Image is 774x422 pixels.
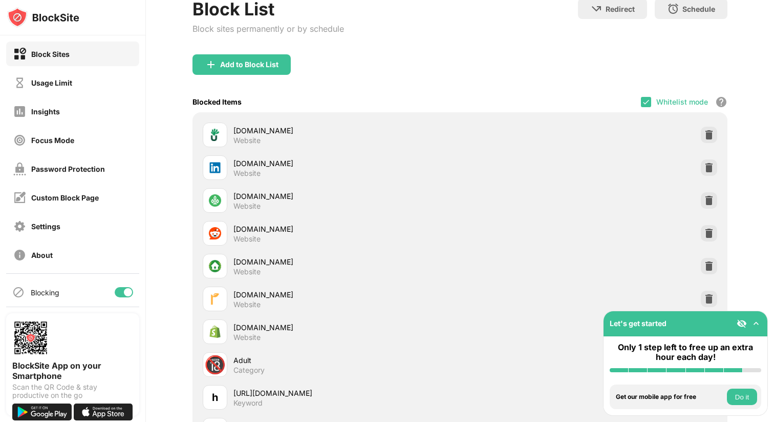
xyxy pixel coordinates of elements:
div: Usage Limit [31,78,72,87]
img: favicons [209,129,221,141]
div: [DOMAIN_NAME] [233,322,460,333]
img: blocking-icon.svg [12,286,25,298]
div: Whitelist mode [656,97,708,106]
div: Category [233,366,265,375]
div: Website [233,234,261,244]
div: Website [233,136,261,145]
div: Block Sites [31,50,70,58]
img: omni-setup-toggle.svg [751,318,761,329]
img: favicons [209,326,221,338]
div: Blocking [31,288,59,297]
div: [DOMAIN_NAME] [233,224,460,234]
img: logo-blocksite.svg [7,7,79,28]
div: Website [233,300,261,309]
div: [DOMAIN_NAME] [233,256,460,267]
div: Add to Block List [220,61,278,69]
div: Custom Block Page [31,193,99,202]
img: favicons [209,194,221,207]
button: Do it [727,389,757,405]
img: check.svg [642,98,650,106]
img: get-it-on-google-play.svg [12,404,72,420]
div: Block sites permanently or by schedule [192,24,344,34]
img: favicons [209,162,221,174]
div: h [212,390,218,405]
div: Adult [233,355,460,366]
div: Keyword [233,398,263,408]
img: favicons [209,260,221,272]
div: [DOMAIN_NAME] [233,158,460,169]
img: insights-off.svg [13,105,26,118]
div: Scan the QR Code & stay productive on the go [12,383,133,399]
div: 🔞 [204,354,226,375]
img: eye-not-visible.svg [737,318,747,329]
img: download-on-the-app-store.svg [74,404,133,420]
img: focus-off.svg [13,134,26,147]
div: Website [233,169,261,178]
img: password-protection-off.svg [13,163,26,175]
div: Let's get started [610,319,666,328]
div: Website [233,267,261,276]
div: Settings [31,222,60,231]
img: time-usage-off.svg [13,76,26,89]
div: Redirect [606,5,635,13]
div: [DOMAIN_NAME] [233,125,460,136]
img: about-off.svg [13,249,26,262]
div: Website [233,202,261,211]
img: favicons [209,227,221,239]
div: Website [233,333,261,342]
div: [URL][DOMAIN_NAME] [233,388,460,398]
div: Get our mobile app for free [616,393,724,400]
div: Schedule [682,5,715,13]
div: Insights [31,107,60,116]
div: Only 1 step left to free up an extra hour each day! [610,343,761,362]
div: [DOMAIN_NAME] [233,191,460,202]
div: BlockSite App on your Smartphone [12,360,133,381]
img: favicons [209,293,221,305]
img: customize-block-page-off.svg [13,191,26,204]
div: [DOMAIN_NAME] [233,289,460,300]
div: Password Protection [31,165,105,173]
img: block-on.svg [13,48,26,61]
img: settings-off.svg [13,220,26,233]
img: options-page-qr-code.png [12,319,49,356]
div: Blocked Items [192,97,242,106]
div: About [31,251,53,259]
div: Focus Mode [31,136,74,145]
